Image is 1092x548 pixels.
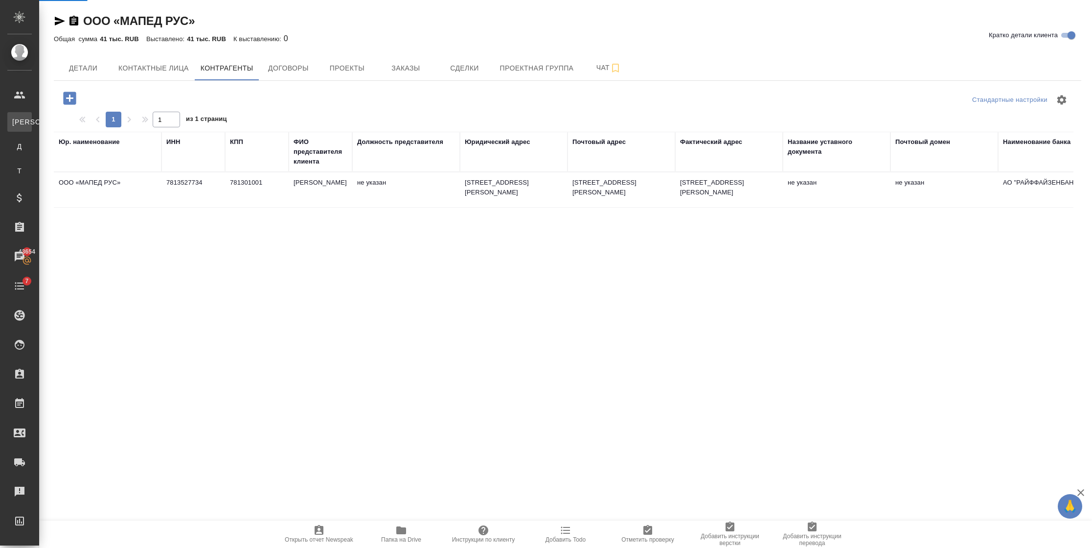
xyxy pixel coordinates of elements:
[675,173,783,207] td: [STREET_ADDRESS][PERSON_NAME]
[265,62,312,74] span: Договоры
[7,137,32,156] a: Д
[166,137,181,147] div: ИНН
[585,62,632,74] span: Чат
[1050,88,1073,112] span: Настроить таблицу
[777,533,847,547] span: Добавить инструкции перевода
[572,137,626,147] div: Почтовый адрес
[118,62,189,74] span: Контактные лица
[381,536,421,543] span: Папка на Drive
[13,247,41,257] span: 43654
[230,137,243,147] div: КПП
[465,137,530,147] div: Юридический адрес
[452,536,515,543] span: Инструкции по клиенту
[7,112,32,132] a: [PERSON_NAME]
[1062,496,1078,517] span: 🙏
[689,521,771,548] button: Добавить инструкции верстки
[285,536,353,543] span: Открыть отчет Newspeak
[2,274,37,298] a: 7
[233,35,284,43] p: К выставлению:
[2,244,37,269] a: 43654
[59,137,120,147] div: Юр. наименование
[771,521,853,548] button: Добавить инструкции перевода
[68,15,80,27] button: Скопировать ссылку
[441,62,488,74] span: Сделки
[524,521,607,548] button: Добавить Todo
[54,35,100,43] p: Общая сумма
[289,173,352,207] td: [PERSON_NAME]
[54,15,66,27] button: Скопировать ссылку для ЯМессенджера
[357,137,443,147] div: Должность представителя
[7,161,32,181] a: Т
[100,35,146,43] p: 41 тыс. RUB
[83,14,195,27] a: ООО «МАПЕД РУС»
[54,173,161,207] td: ООО «МАПЕД РУС»
[294,137,347,167] div: ФИО представителя клиента
[278,521,360,548] button: Открыть отчет Newspeak
[1058,494,1082,519] button: 🙏
[54,33,1081,45] div: 0
[442,521,524,548] button: Инструкции по клиенту
[1003,137,1070,147] div: Наименование банка
[500,62,573,74] span: Проектная группа
[323,62,370,74] span: Проекты
[201,62,253,74] span: Контрагенты
[610,62,621,74] svg: Подписаться
[19,276,34,286] span: 7
[352,173,460,207] td: не указан
[568,173,675,207] td: [STREET_ADDRESS][PERSON_NAME]
[970,93,1050,108] div: split button
[12,166,27,176] span: Т
[187,35,233,43] p: 41 тыс. RUB
[546,536,586,543] span: Добавить Todo
[890,173,998,207] td: не указан
[680,137,742,147] div: Фактический адрес
[12,117,27,127] span: [PERSON_NAME]
[161,173,225,207] td: 7813527734
[360,521,442,548] button: Папка на Drive
[460,173,568,207] td: [STREET_ADDRESS][PERSON_NAME]
[382,62,429,74] span: Заказы
[186,113,227,127] span: из 1 страниц
[146,35,187,43] p: Выставлено:
[225,173,289,207] td: 781301001
[56,88,83,108] button: Добавить контрагента
[695,533,765,547] span: Добавить инструкции верстки
[989,30,1058,40] span: Кратко детали клиента
[621,536,674,543] span: Отметить проверку
[607,521,689,548] button: Отметить проверку
[895,137,950,147] div: Почтовый домен
[783,173,890,207] td: не указан
[788,137,886,157] div: Название уставного документа
[12,142,27,151] span: Д
[60,62,107,74] span: Детали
